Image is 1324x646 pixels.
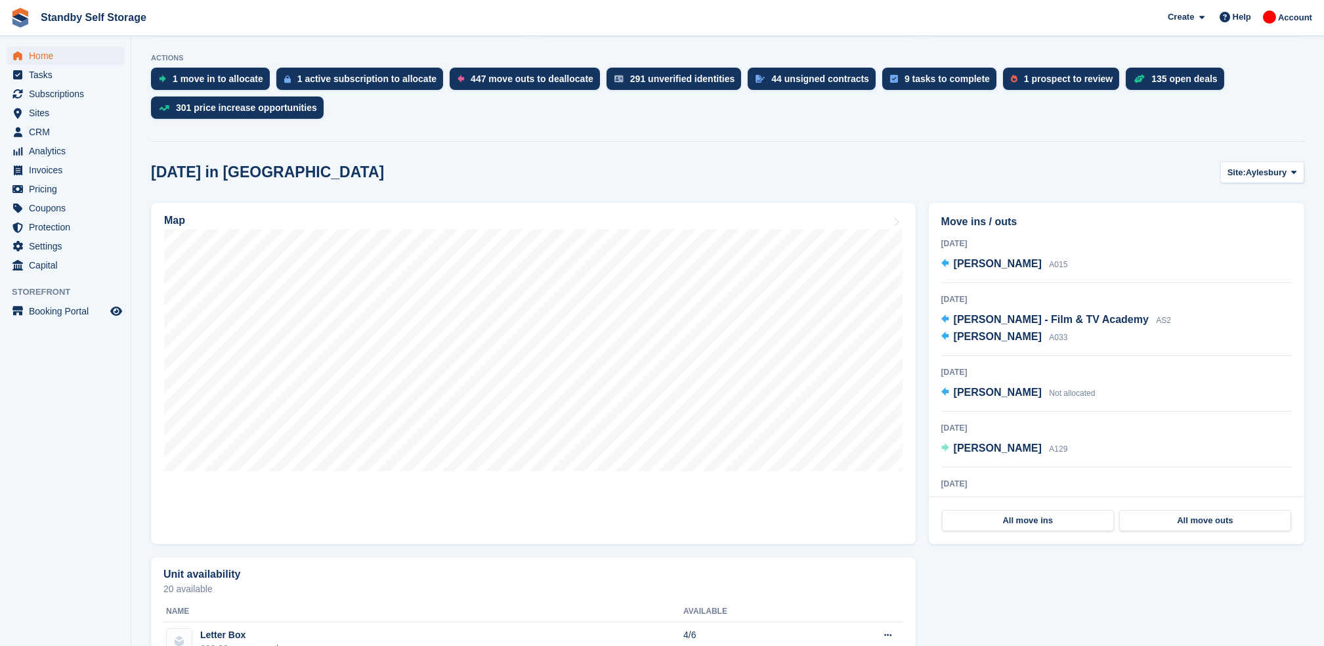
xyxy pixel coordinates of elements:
[941,312,1171,329] a: [PERSON_NAME] - Film & TV Academy AS2
[159,105,169,111] img: price_increase_opportunities-93ffe204e8149a01c8c9dc8f82e8f89637d9d84a8eef4429ea346261dce0b2c0.svg
[1049,389,1095,398] span: Not allocated
[7,104,124,122] a: menu
[471,74,593,84] div: 447 move outs to deallocate
[7,180,124,198] a: menu
[1049,333,1067,342] span: A033
[29,123,108,141] span: CRM
[29,237,108,255] span: Settings
[1024,74,1113,84] div: 1 prospect to review
[173,74,263,84] div: 1 move in to allocate
[954,331,1042,342] span: [PERSON_NAME]
[284,75,291,83] img: active_subscription_to_allocate_icon-d502201f5373d7db506a760aba3b589e785aa758c864c3986d89f69b8ff3...
[163,601,683,622] th: Name
[151,68,276,97] a: 1 move in to allocate
[7,218,124,236] a: menu
[941,385,1096,402] a: [PERSON_NAME] Not allocated
[164,215,185,226] h2: Map
[11,8,30,28] img: stora-icon-8386f47178a22dfd0bd8f6a31ec36ba5ce8667c1dd55bd0f319d3a0aa187defe.svg
[151,163,384,181] h2: [DATE] in [GEOGRAPHIC_DATA]
[29,47,108,65] span: Home
[1049,444,1067,454] span: A129
[1228,166,1246,179] span: Site:
[7,85,124,103] a: menu
[1156,316,1171,325] span: AS2
[607,68,748,97] a: 291 unverified identities
[7,237,124,255] a: menu
[1168,11,1194,24] span: Create
[29,199,108,217] span: Coupons
[1151,74,1217,84] div: 135 open deals
[276,68,450,97] a: 1 active subscription to allocate
[941,214,1292,230] h2: Move ins / outs
[1049,260,1067,269] span: A015
[159,75,166,83] img: move_ins_to_allocate_icon-fdf77a2bb77ea45bf5b3d319d69a93e2d87916cf1d5bf7949dd705db3b84f3ca.svg
[683,601,819,622] th: Available
[7,47,124,65] a: menu
[29,180,108,198] span: Pricing
[163,584,903,593] p: 20 available
[29,85,108,103] span: Subscriptions
[954,314,1149,325] span: [PERSON_NAME] - Film & TV Academy
[1011,75,1017,83] img: prospect-51fa495bee0391a8d652442698ab0144808aea92771e9ea1ae160a38d050c398.svg
[29,256,108,274] span: Capital
[1126,68,1230,97] a: 135 open deals
[1134,74,1145,83] img: deal-1b604bf984904fb50ccaf53a9ad4b4a5d6e5aea283cecdc64d6e3604feb123c2.svg
[941,329,1068,346] a: [PERSON_NAME] A033
[29,66,108,84] span: Tasks
[614,75,624,83] img: verify_identity-adf6edd0f0f0b5bbfe63781bf79b02c33cf7c696d77639b501bdc392416b5a36.svg
[1246,166,1287,179] span: Aylesbury
[630,74,735,84] div: 291 unverified identities
[954,442,1042,454] span: [PERSON_NAME]
[108,303,124,319] a: Preview store
[941,422,1292,434] div: [DATE]
[7,142,124,160] a: menu
[905,74,990,84] div: 9 tasks to complete
[29,302,108,320] span: Booking Portal
[450,68,607,97] a: 447 move outs to deallocate
[7,302,124,320] a: menu
[7,199,124,217] a: menu
[200,628,282,642] div: Letter Box
[7,123,124,141] a: menu
[29,142,108,160] span: Analytics
[954,258,1042,269] span: [PERSON_NAME]
[12,286,131,299] span: Storefront
[941,293,1292,305] div: [DATE]
[458,75,464,83] img: move_outs_to_deallocate_icon-f764333ba52eb49d3ac5e1228854f67142a1ed5810a6f6cc68b1a99e826820c5.svg
[151,97,330,125] a: 301 price increase opportunities
[882,68,1003,97] a: 9 tasks to complete
[297,74,437,84] div: 1 active subscription to allocate
[748,68,882,97] a: 44 unsigned contracts
[1278,11,1312,24] span: Account
[1263,11,1276,24] img: Aaron Winter
[176,102,317,113] div: 301 price increase opportunities
[1119,510,1291,531] a: All move outs
[941,238,1292,249] div: [DATE]
[942,510,1114,531] a: All move ins
[756,75,765,83] img: contract_signature_icon-13c848040528278c33f63329250d36e43548de30e8caae1d1a13099fd9432cc5.svg
[1233,11,1251,24] span: Help
[941,256,1068,273] a: [PERSON_NAME] A015
[941,366,1292,378] div: [DATE]
[163,569,240,580] h2: Unit availability
[29,161,108,179] span: Invoices
[1220,161,1304,183] button: Site: Aylesbury
[890,75,898,83] img: task-75834270c22a3079a89374b754ae025e5fb1db73e45f91037f5363f120a921f8.svg
[7,66,124,84] a: menu
[771,74,869,84] div: 44 unsigned contracts
[954,387,1042,398] span: [PERSON_NAME]
[35,7,152,28] a: Standby Self Storage
[941,478,1292,490] div: [DATE]
[151,54,1304,62] p: ACTIONS
[29,104,108,122] span: Sites
[7,161,124,179] a: menu
[7,256,124,274] a: menu
[29,218,108,236] span: Protection
[941,441,1068,458] a: [PERSON_NAME] A129
[151,203,916,544] a: Map
[1003,68,1126,97] a: 1 prospect to review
